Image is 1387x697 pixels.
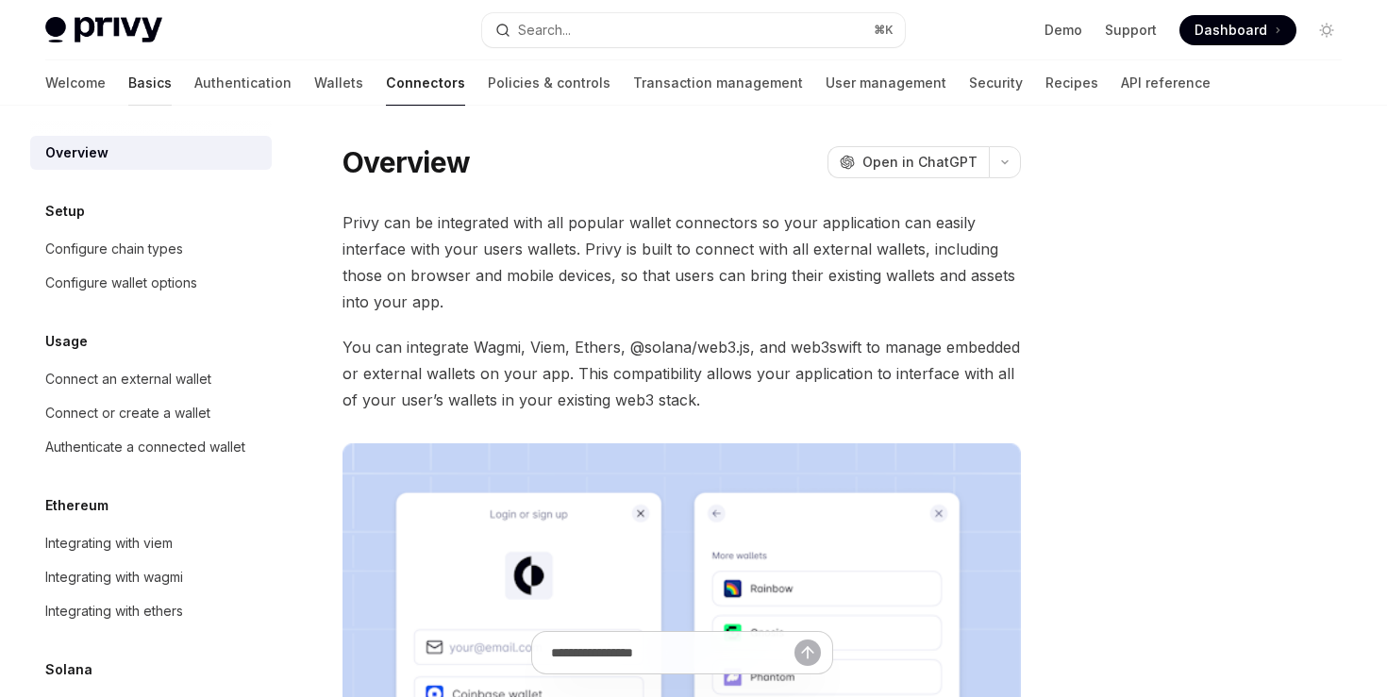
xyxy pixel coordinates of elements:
[194,60,292,106] a: Authentication
[826,60,946,106] a: User management
[45,17,162,43] img: light logo
[45,368,211,390] div: Connect an external wallet
[45,436,245,458] div: Authenticate a connected wallet
[128,60,172,106] a: Basics
[30,362,272,396] a: Connect an external wallet
[45,566,183,589] div: Integrating with wagmi
[45,658,92,681] h5: Solana
[633,60,803,106] a: Transaction management
[1179,15,1296,45] a: Dashboard
[343,334,1021,413] span: You can integrate Wagmi, Viem, Ethers, @solana/web3.js, and web3swift to manage embedded or exter...
[343,209,1021,315] span: Privy can be integrated with all popular wallet connectors so your application can easily interfa...
[45,532,173,555] div: Integrating with viem
[1195,21,1267,40] span: Dashboard
[30,232,272,266] a: Configure chain types
[45,60,106,106] a: Welcome
[343,145,470,179] h1: Overview
[45,238,183,260] div: Configure chain types
[30,136,272,170] a: Overview
[30,560,272,594] a: Integrating with wagmi
[386,60,465,106] a: Connectors
[30,594,272,628] a: Integrating with ethers
[1312,15,1342,45] button: Toggle dark mode
[30,526,272,560] a: Integrating with viem
[45,200,85,223] h5: Setup
[30,396,272,430] a: Connect or create a wallet
[518,19,571,41] div: Search...
[314,60,363,106] a: Wallets
[30,266,272,300] a: Configure wallet options
[1045,60,1098,106] a: Recipes
[488,60,610,106] a: Policies & controls
[1044,21,1082,40] a: Demo
[827,146,989,178] button: Open in ChatGPT
[45,600,183,622] div: Integrating with ethers
[862,153,978,172] span: Open in ChatGPT
[969,60,1023,106] a: Security
[1121,60,1211,106] a: API reference
[45,141,109,164] div: Overview
[45,330,88,353] h5: Usage
[482,13,904,47] button: Search...⌘K
[45,272,197,294] div: Configure wallet options
[1105,21,1157,40] a: Support
[45,494,109,517] h5: Ethereum
[874,23,894,38] span: ⌘ K
[45,402,210,424] div: Connect or create a wallet
[794,639,821,666] button: Send message
[30,430,272,464] a: Authenticate a connected wallet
